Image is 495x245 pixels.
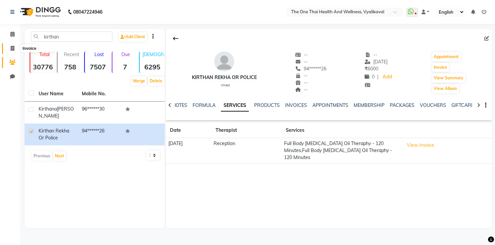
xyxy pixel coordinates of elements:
button: View Summary [432,73,465,83]
span: other [221,84,230,87]
th: User Name [35,86,78,102]
div: Kirthan rekha or police [192,74,257,81]
span: -- [295,87,308,93]
a: PACKAGES [390,102,414,108]
p: Due [114,51,138,57]
span: 0 [365,74,375,80]
a: INVOICES [285,102,307,108]
th: Services [282,123,402,138]
img: logo [17,3,63,21]
strong: 30776 [30,63,56,71]
a: FORMULA [193,102,216,108]
th: Mobile No. [78,86,121,102]
a: SERVICES [221,100,249,112]
th: Date [166,123,212,138]
b: 08047224946 [73,3,102,21]
span: ₹ [365,66,368,72]
span: -- [295,52,308,58]
span: | [377,73,379,80]
a: Add [381,72,393,82]
a: NOTES [172,102,187,108]
div: Back to Client [169,32,183,45]
td: Reception [212,138,282,164]
strong: 7 [112,63,138,71]
span: -- [365,52,377,58]
span: -- [295,59,308,65]
button: View Invoice [404,140,437,150]
p: Lost [87,51,110,57]
span: 6000 [365,66,378,72]
span: Kirthan rekha or police [39,128,69,141]
td: Full Body [MEDICAL_DATA] Oil Theraphy - 120 Minutes,Full Body [MEDICAL_DATA] Oil Theraphy - 120 M... [282,138,402,164]
a: GIFTCARDS [451,102,477,108]
td: [DATE] [166,138,212,164]
a: APPOINTMENTS [312,102,348,108]
a: Add Client [119,32,147,41]
span: -- [295,73,308,79]
a: PRODUCTS [254,102,280,108]
div: Invoice [21,44,38,52]
img: avatar [214,51,234,71]
button: Next [53,151,66,161]
span: Kirthana [39,106,57,112]
button: Appointment [432,52,460,61]
th: Therapist [212,123,282,138]
a: MEMBERSHIP [354,102,385,108]
button: Delete [148,76,164,86]
span: [DATE] [365,59,388,65]
p: Total [33,51,56,57]
button: Merge [131,76,147,86]
a: VOUCHERS [420,102,446,108]
button: Invoice [432,63,449,72]
strong: 758 [58,63,83,71]
p: [DEMOGRAPHIC_DATA] [142,51,165,57]
strong: 6295 [140,63,165,71]
input: Search by Name/Mobile/Email/Code [31,32,112,42]
button: View Album [432,84,459,93]
strong: 7507 [85,63,110,71]
p: Recent [60,51,83,57]
span: -- [295,80,308,86]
